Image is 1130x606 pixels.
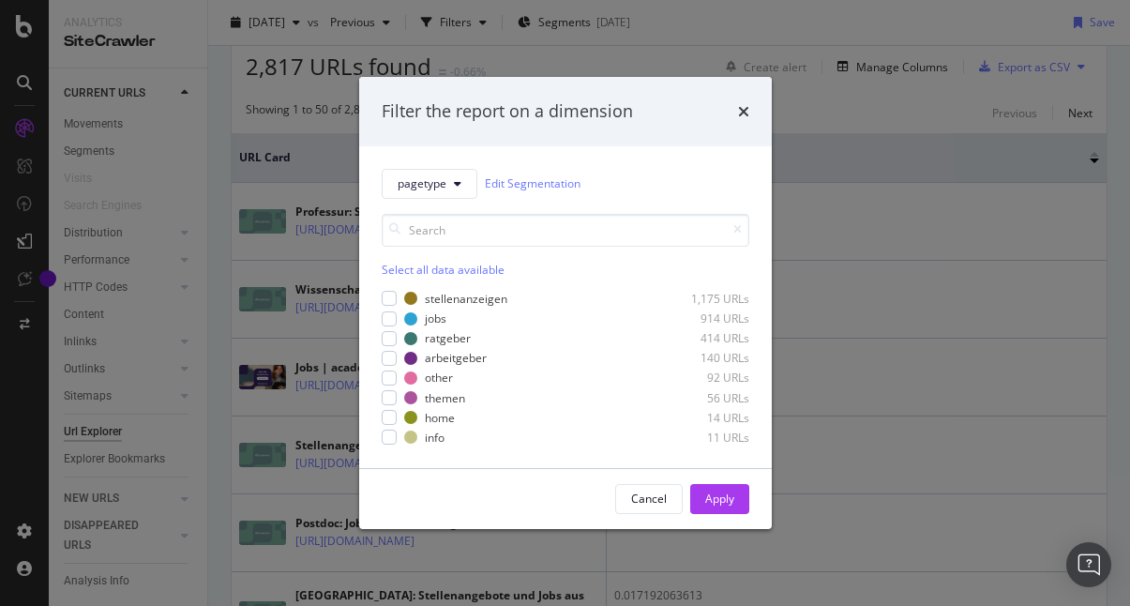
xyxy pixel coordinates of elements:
div: modal [359,77,772,529]
div: 1,175 URLs [657,291,749,307]
input: Search [382,214,749,247]
div: stellenanzeigen [425,291,507,307]
button: Apply [690,484,749,514]
div: other [425,370,453,386]
div: jobs [425,311,446,326]
span: pagetype [398,175,446,191]
div: Filter the report on a dimension [382,99,633,124]
div: themen [425,390,465,406]
div: times [738,99,749,124]
a: Edit Segmentation [485,174,580,193]
div: Open Intercom Messenger [1066,542,1111,587]
div: Apply [705,491,734,507]
div: 14 URLs [657,410,749,426]
div: ratgeber [425,330,471,346]
div: 56 URLs [657,390,749,406]
div: Select all data available [382,262,749,278]
div: 11 URLs [657,430,749,446]
div: arbeitgeber [425,350,487,366]
div: home [425,410,455,426]
div: 914 URLs [657,311,749,326]
div: 414 URLs [657,330,749,346]
button: Cancel [615,484,683,514]
div: info [425,430,444,446]
div: 140 URLs [657,350,749,366]
div: Cancel [631,491,667,507]
div: 92 URLs [657,370,749,386]
button: pagetype [382,169,477,199]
